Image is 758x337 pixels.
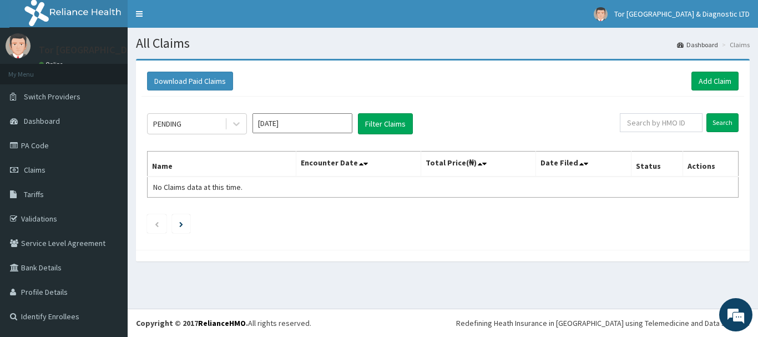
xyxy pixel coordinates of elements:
[456,318,750,329] div: Redefining Heath Insurance in [GEOGRAPHIC_DATA] using Telemedicine and Data Science!
[358,113,413,134] button: Filter Claims
[153,182,242,192] span: No Claims data at this time.
[148,152,296,177] th: Name
[136,318,248,328] strong: Copyright © 2017 .
[24,189,44,199] span: Tariffs
[296,152,421,177] th: Encounter Date
[154,219,159,229] a: Previous page
[179,219,183,229] a: Next page
[631,152,683,177] th: Status
[136,36,750,51] h1: All Claims
[39,61,65,68] a: Online
[252,113,352,133] input: Select Month and Year
[691,72,739,90] a: Add Claim
[147,72,233,90] button: Download Paid Claims
[153,118,181,129] div: PENDING
[536,152,631,177] th: Date Filed
[198,318,246,328] a: RelianceHMO
[614,9,750,19] span: Tor [GEOGRAPHIC_DATA] & Diagnostic LTD
[421,152,536,177] th: Total Price(₦)
[24,92,80,102] span: Switch Providers
[39,45,223,55] p: Tor [GEOGRAPHIC_DATA] & Diagnostic LTD
[6,33,31,58] img: User Image
[128,309,758,337] footer: All rights reserved.
[677,40,718,49] a: Dashboard
[620,113,703,132] input: Search by HMO ID
[24,165,46,175] span: Claims
[24,116,60,126] span: Dashboard
[594,7,608,21] img: User Image
[719,40,750,49] li: Claims
[706,113,739,132] input: Search
[683,152,738,177] th: Actions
